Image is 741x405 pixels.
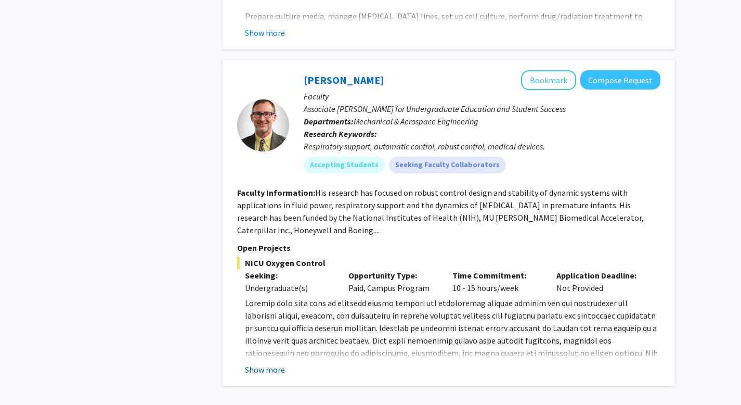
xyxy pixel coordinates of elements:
[389,157,506,173] mat-chip: Seeking Faculty Collaborators
[237,187,315,198] b: Faculty Information:
[245,27,285,39] button: Show more
[237,187,644,235] fg-read-more: His research has focused on robust control design and stability of dynamic systems with applicati...
[304,73,384,86] a: [PERSON_NAME]
[304,116,354,126] b: Departments:
[556,269,645,282] p: Application Deadline:
[8,358,44,397] iframe: Chat
[245,11,648,46] span: Prepare culture media, manage [MEDICAL_DATA] lines, set up cell culture, perform drug/radiation t...
[304,129,377,139] b: Research Keywords:
[348,269,437,282] p: Opportunity Type:
[245,269,333,282] p: Seeking:
[237,257,660,269] span: NICU Oxygen Control
[245,282,333,294] div: Undergraduate(s)
[245,363,285,376] button: Show more
[549,269,653,294] div: Not Provided
[354,116,478,126] span: Mechanical & Aerospace Engineering
[452,269,541,282] p: Time Commitment:
[341,269,445,294] div: Paid, Campus Program
[445,269,549,294] div: 10 - 15 hours/week
[304,103,660,115] p: Associate [PERSON_NAME] for Undergraduate Education and Student Success
[304,157,385,173] mat-chip: Accepting Students
[237,242,660,254] p: Open Projects
[304,90,660,103] p: Faculty
[304,140,660,153] div: Respiratory support, automatic control, robust control, medical devices.
[580,70,660,90] button: Compose Request to Roger Fales
[521,70,576,90] button: Add Roger Fales to Bookmarks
